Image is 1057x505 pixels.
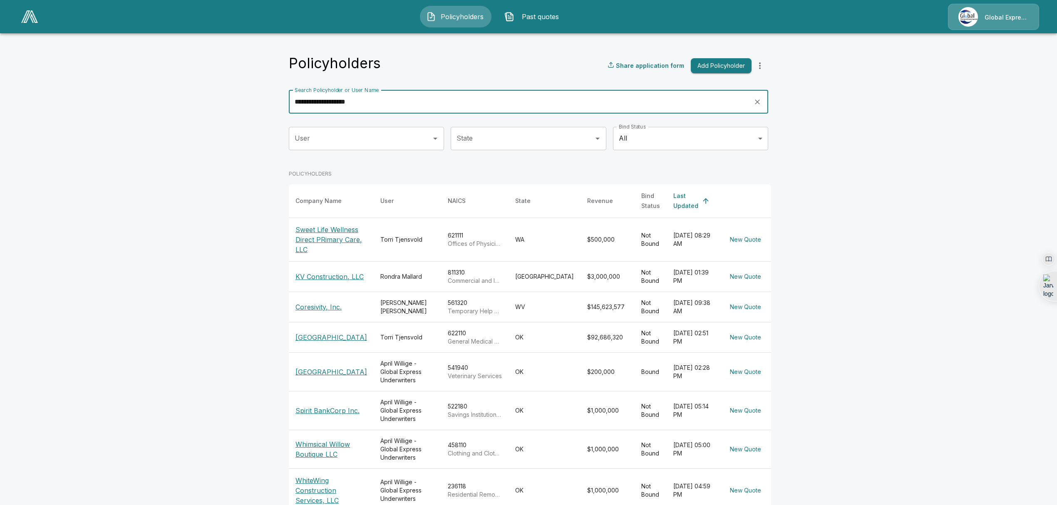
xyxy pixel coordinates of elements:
[727,300,764,315] button: New Quote
[727,403,764,418] button: New Quote
[295,196,342,206] div: Company Name
[380,196,394,206] div: User
[581,352,635,391] td: $200,000
[380,272,434,281] div: Rondra Mallard
[727,269,764,285] button: New Quote
[667,261,720,292] td: [DATE] 01:39 PM
[727,330,764,345] button: New Quote
[667,352,720,391] td: [DATE] 02:28 PM
[581,322,635,352] td: $92,686,320
[613,127,768,150] div: All
[448,196,466,206] div: NAICS
[635,391,667,430] td: Not Bound
[727,364,764,380] button: New Quote
[448,490,502,499] p: Residential Remodelers
[295,225,367,255] p: Sweet Life Wellness Direct PRimary Care, LLC
[667,430,720,469] td: [DATE] 05:00 PM
[448,372,502,380] p: Veterinary Services
[448,482,502,499] div: 236118
[295,87,379,94] label: Search Policyholder or User Name
[504,12,514,22] img: Past quotes Icon
[295,406,367,416] p: Spirit BankCorp Inc.
[509,391,581,430] td: OK
[448,277,502,285] p: Commercial and Industrial Machinery and Equipment (except Automotive and Electronic) Repair and M...
[448,268,502,285] div: 811310
[448,402,502,419] div: 522180
[289,54,381,72] h4: Policyholders
[295,439,367,459] p: Whimsical Willow Boutique LLC
[429,133,441,144] button: Open
[380,235,434,244] div: Torri Tjensvold
[515,196,531,206] div: State
[635,261,667,292] td: Not Bound
[509,352,581,391] td: OK
[616,61,684,70] p: Share application form
[581,261,635,292] td: $3,000,000
[667,292,720,322] td: [DATE] 09:38 AM
[509,261,581,292] td: [GEOGRAPHIC_DATA]
[635,218,667,261] td: Not Bound
[581,391,635,430] td: $1,000,000
[380,299,434,315] div: [PERSON_NAME] [PERSON_NAME]
[509,322,581,352] td: OK
[295,332,367,342] p: [GEOGRAPHIC_DATA]
[380,398,434,423] div: April Willige - Global Express Underwriters
[21,10,38,23] img: AA Logo
[295,272,367,282] p: KV Construction, LLC
[448,231,502,248] div: 621111
[667,218,720,261] td: [DATE] 08:29 AM
[448,364,502,380] div: 541940
[380,333,434,342] div: Torri Tjensvold
[948,4,1039,30] a: Agency IconGlobal Express Underwriters
[751,96,764,108] button: clear search
[426,12,436,22] img: Policyholders Icon
[420,6,491,27] button: Policyholders IconPolicyholders
[727,483,764,498] button: New Quote
[295,302,367,312] p: Coresivity, Inc.
[958,7,978,27] img: Agency Icon
[509,292,581,322] td: WV
[448,411,502,419] p: Savings Institutions and Other Depository Credit Intermediation
[448,329,502,346] div: 622110
[581,218,635,261] td: $500,000
[498,6,570,27] button: Past quotes IconPast quotes
[448,337,502,346] p: General Medical and Surgical Hospitals
[587,196,613,206] div: Revenue
[581,292,635,322] td: $145,623,577
[509,430,581,469] td: OK
[727,442,764,457] button: New Quote
[518,12,563,22] span: Past quotes
[687,58,752,74] a: Add Policyholder
[448,441,502,458] div: 458110
[752,57,768,74] button: more
[635,184,667,218] th: Bind Status
[727,232,764,248] button: New Quote
[448,307,502,315] p: Temporary Help Services
[592,133,603,144] button: Open
[380,359,434,384] div: April Willige - Global Express Underwriters
[673,191,698,211] div: Last Updated
[448,299,502,315] div: 561320
[635,352,667,391] td: Bound
[635,292,667,322] td: Not Bound
[289,170,771,178] p: POLICYHOLDERS
[635,322,667,352] td: Not Bound
[635,430,667,469] td: Not Bound
[691,58,752,74] button: Add Policyholder
[448,449,502,458] p: Clothing and Clothing Accessories Retailers
[295,367,367,377] p: [GEOGRAPHIC_DATA]
[448,240,502,248] p: Offices of Physicians (except Mental Health Specialists)
[667,322,720,352] td: [DATE] 02:51 PM
[509,218,581,261] td: WA
[380,478,434,503] div: April Willige - Global Express Underwriters
[581,430,635,469] td: $1,000,000
[439,12,485,22] span: Policyholders
[380,437,434,462] div: April Willige - Global Express Underwriters
[667,391,720,430] td: [DATE] 05:14 PM
[619,123,646,130] label: Bind Status
[985,13,1029,22] p: Global Express Underwriters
